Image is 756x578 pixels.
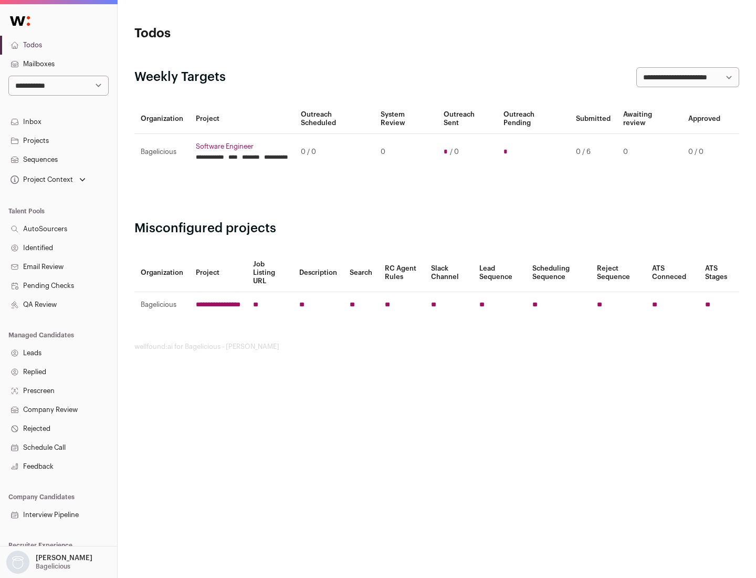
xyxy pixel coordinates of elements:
td: 0 [374,134,437,170]
p: Bagelicious [36,562,70,571]
a: Software Engineer [196,142,288,151]
th: Description [293,254,343,292]
button: Open dropdown [4,551,94,574]
th: Project [190,254,247,292]
th: Job Listing URL [247,254,293,292]
th: RC Agent Rules [379,254,424,292]
th: Outreach Scheduled [295,104,374,134]
th: Search [343,254,379,292]
th: Awaiting review [617,104,682,134]
td: Bagelicious [134,134,190,170]
th: Scheduling Sequence [526,254,591,292]
footer: wellfound:ai for Bagelicious - [PERSON_NAME] [134,343,739,351]
th: Outreach Sent [437,104,498,134]
td: 0 / 0 [682,134,727,170]
th: Reject Sequence [591,254,646,292]
th: Slack Channel [425,254,473,292]
th: Project [190,104,295,134]
td: Bagelicious [134,292,190,318]
h1: Todos [134,25,336,42]
img: Wellfound [4,11,36,32]
th: ATS Conneced [646,254,698,292]
td: 0 / 6 [570,134,617,170]
th: Approved [682,104,727,134]
p: [PERSON_NAME] [36,554,92,562]
th: System Review [374,104,437,134]
span: / 0 [450,148,459,156]
div: Project Context [8,176,73,184]
td: 0 [617,134,682,170]
th: Submitted [570,104,617,134]
th: Organization [134,104,190,134]
th: Lead Sequence [473,254,526,292]
th: ATS Stages [699,254,739,292]
th: Organization [134,254,190,292]
h2: Misconfigured projects [134,220,739,237]
button: Open dropdown [8,172,88,187]
th: Outreach Pending [497,104,569,134]
img: nopic.png [6,551,29,574]
td: 0 / 0 [295,134,374,170]
h2: Weekly Targets [134,69,226,86]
